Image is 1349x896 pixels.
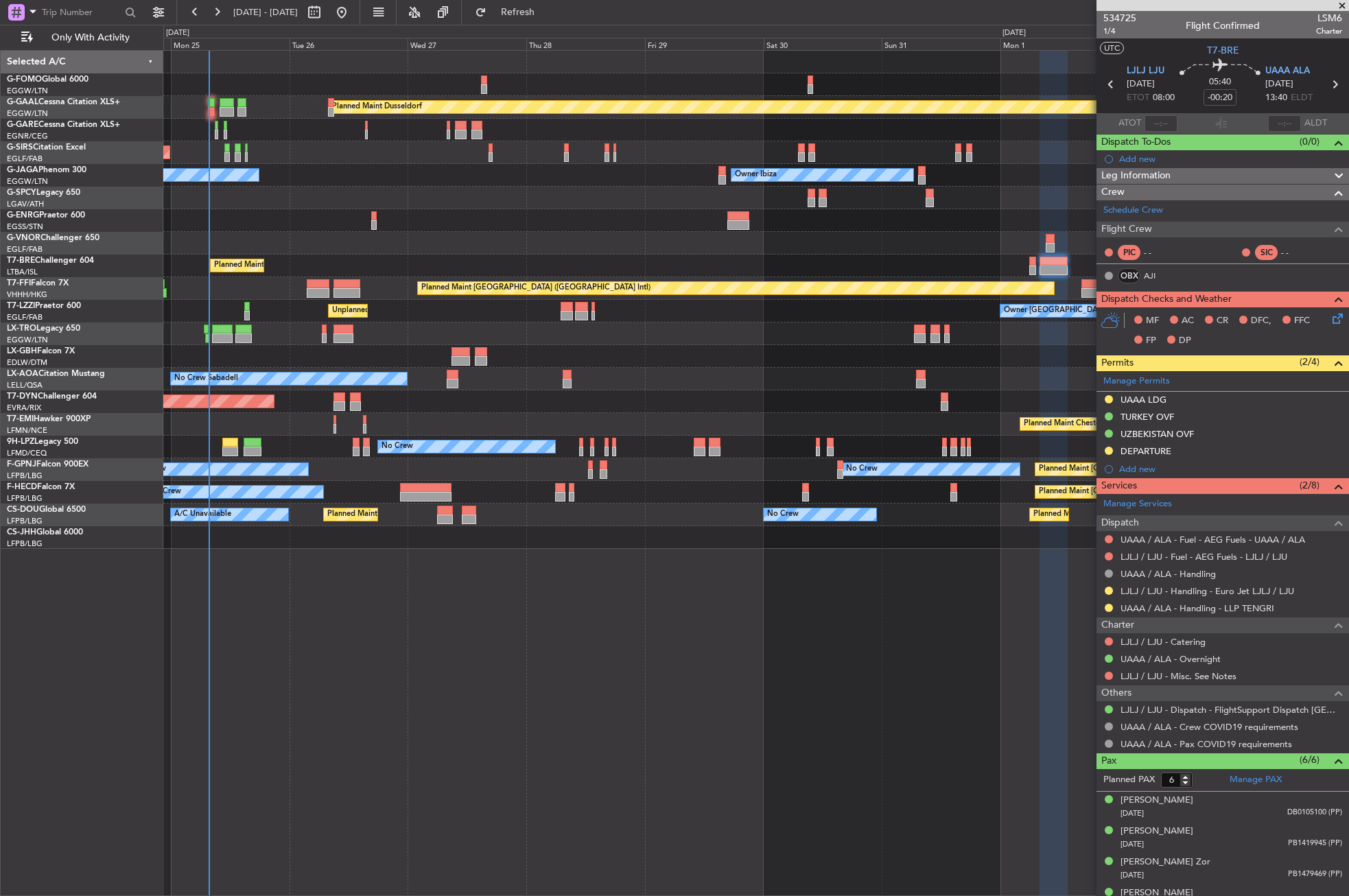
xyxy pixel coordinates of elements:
a: UAAA / ALA - Crew COVID19 requirements [1121,721,1298,733]
span: [DATE] [1121,839,1144,849]
div: Unplanned Maint [GEOGRAPHIC_DATA] ([GEOGRAPHIC_DATA]) [332,300,558,321]
div: Planned Maint Warsaw ([GEOGRAPHIC_DATA]) [214,255,379,276]
span: 05:40 [1209,75,1231,89]
span: G-SIRS [7,143,33,152]
span: LX-TRO [7,325,36,333]
span: T7-LZZI [7,302,35,310]
span: T7-EMI [7,415,34,423]
span: Pax [1101,753,1116,769]
div: - - [1144,246,1175,259]
span: Crew [1101,185,1125,200]
div: No Crew [767,504,799,525]
input: Trip Number [42,2,121,23]
a: EGNR/CEG [7,131,48,141]
a: UAAA / ALA - Overnight [1121,653,1221,665]
a: LJLJ / LJU - Dispatch - FlightSupport Dispatch [GEOGRAPHIC_DATA] [1121,704,1342,716]
span: Charter [1316,25,1342,37]
span: Permits [1101,355,1134,371]
a: EGSS/STN [7,222,43,232]
span: Leg Information [1101,168,1171,184]
span: G-VNOR [7,234,40,242]
span: DB0105100 (PP) [1287,807,1342,818]
button: UTC [1100,42,1124,54]
a: G-SPCYLegacy 650 [7,189,80,197]
a: LJLJ / LJU - Fuel - AEG Fuels - LJLJ / LJU [1121,551,1287,563]
span: 13:40 [1265,91,1287,105]
a: LFMD/CEQ [7,448,47,458]
a: LFPB/LBG [7,471,43,481]
label: Planned PAX [1103,773,1155,787]
div: Tue 26 [290,38,408,50]
span: 1/4 [1103,25,1136,37]
a: G-SIRSCitation Excel [7,143,86,152]
span: 9H-LPZ [7,438,34,446]
a: G-FOMOGlobal 6000 [7,75,89,84]
span: LJLJ LJU [1127,64,1164,78]
a: Manage Services [1103,497,1172,511]
span: CS-DOU [7,506,39,514]
span: AC [1182,314,1194,328]
span: UAAA ALA [1265,64,1310,78]
span: G-FOMO [7,75,42,84]
span: F-HECD [7,483,37,491]
a: T7-EMIHawker 900XP [7,415,91,423]
a: EVRA/RIX [7,403,41,413]
div: [PERSON_NAME] [1121,794,1193,807]
div: Planned Maint [GEOGRAPHIC_DATA] ([GEOGRAPHIC_DATA]) [1039,482,1255,502]
div: Planned Maint Dusseldorf [332,97,422,117]
div: - - [1281,246,1312,259]
div: No Crew [382,436,413,457]
a: UAAA / ALA - Fuel - AEG Fuels - UAAA / ALA [1121,534,1305,545]
span: G-GARE [7,121,38,129]
div: PIC [1118,245,1140,260]
span: [DATE] - [DATE] [233,6,298,19]
a: UAAA / ALA - Handling [1121,568,1216,580]
span: LX-GBH [7,347,37,355]
span: (0/0) [1300,134,1319,149]
span: FFC [1294,314,1310,328]
span: T7-FFI [7,279,31,287]
span: (6/6) [1300,753,1319,767]
a: LFPB/LBG [7,516,43,526]
div: [DATE] [1002,27,1026,39]
span: Charter [1101,617,1134,633]
a: LTBA/ISL [7,267,38,277]
span: CS-JHH [7,528,36,537]
a: EDLW/DTM [7,357,47,368]
a: UAAA / ALA - Pax COVID19 requirements [1121,738,1292,750]
a: Manage PAX [1230,773,1282,787]
a: T7-BREChallenger 604 [7,257,94,265]
span: T7-BRE [1207,43,1239,58]
button: Only With Activity [15,27,149,49]
a: EGLF/FAB [7,244,43,255]
span: [DATE] [1127,78,1155,91]
div: Planned Maint [GEOGRAPHIC_DATA] ([GEOGRAPHIC_DATA]) [1039,459,1255,480]
span: DP [1179,334,1191,348]
div: Planned Maint Chester [1024,414,1103,434]
span: [DATE] [1265,78,1293,91]
span: G-GAAL [7,98,38,106]
span: MF [1146,314,1159,328]
div: Thu 28 [526,38,645,50]
span: Dispatch To-Dos [1101,134,1171,150]
span: [DATE] [1121,808,1144,818]
a: LJLJ / LJU - Misc. See Notes [1121,670,1236,682]
span: G-ENRG [7,211,39,220]
div: No Crew [846,459,878,480]
span: PB1479469 (PP) [1288,869,1342,880]
a: LFPB/LBG [7,493,43,504]
a: T7-LZZIPraetor 600 [7,302,81,310]
div: No Crew [150,482,181,502]
div: [PERSON_NAME] [1121,825,1193,838]
div: Owner [GEOGRAPHIC_DATA] ([GEOGRAPHIC_DATA]) [1004,300,1193,321]
span: CR [1217,314,1228,328]
span: 08:00 [1153,91,1175,105]
div: TURKEY OVF [1121,411,1174,423]
span: FP [1146,334,1156,348]
a: G-JAGAPhenom 300 [7,166,86,174]
span: DFC, [1251,314,1271,328]
span: ATOT [1118,117,1141,130]
a: VHHH/HKG [7,290,47,300]
span: LX-AOA [7,370,38,378]
div: Mon 25 [171,38,290,50]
